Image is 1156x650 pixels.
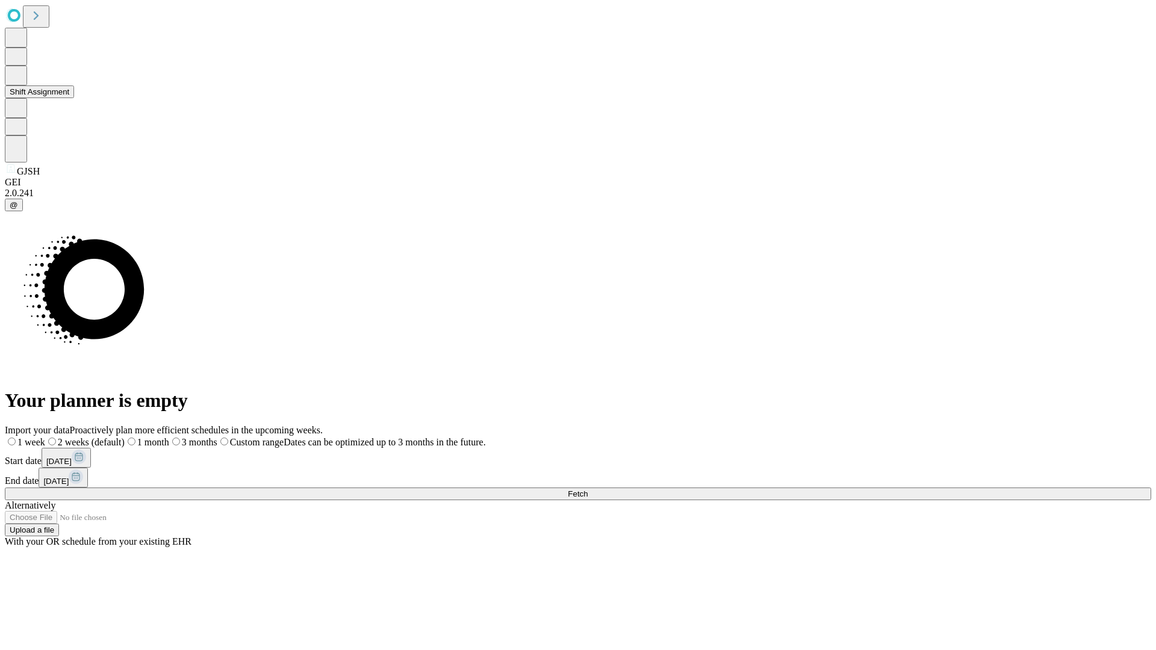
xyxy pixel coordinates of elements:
[128,438,135,445] input: 1 month
[5,500,55,510] span: Alternatively
[39,468,88,487] button: [DATE]
[10,200,18,209] span: @
[568,489,588,498] span: Fetch
[5,177,1151,188] div: GEI
[5,487,1151,500] button: Fetch
[172,438,180,445] input: 3 months
[5,536,191,546] span: With your OR schedule from your existing EHR
[8,438,16,445] input: 1 week
[48,438,56,445] input: 2 weeks (default)
[5,448,1151,468] div: Start date
[137,437,169,447] span: 1 month
[5,524,59,536] button: Upload a file
[17,166,40,176] span: GJSH
[182,437,217,447] span: 3 months
[43,477,69,486] span: [DATE]
[5,85,74,98] button: Shift Assignment
[5,468,1151,487] div: End date
[220,438,228,445] input: Custom rangeDates can be optimized up to 3 months in the future.
[42,448,91,468] button: [DATE]
[5,188,1151,199] div: 2.0.241
[5,389,1151,412] h1: Your planner is empty
[58,437,125,447] span: 2 weeks (default)
[284,437,485,447] span: Dates can be optimized up to 3 months in the future.
[5,199,23,211] button: @
[230,437,284,447] span: Custom range
[70,425,323,435] span: Proactively plan more efficient schedules in the upcoming weeks.
[5,425,70,435] span: Import your data
[17,437,45,447] span: 1 week
[46,457,72,466] span: [DATE]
